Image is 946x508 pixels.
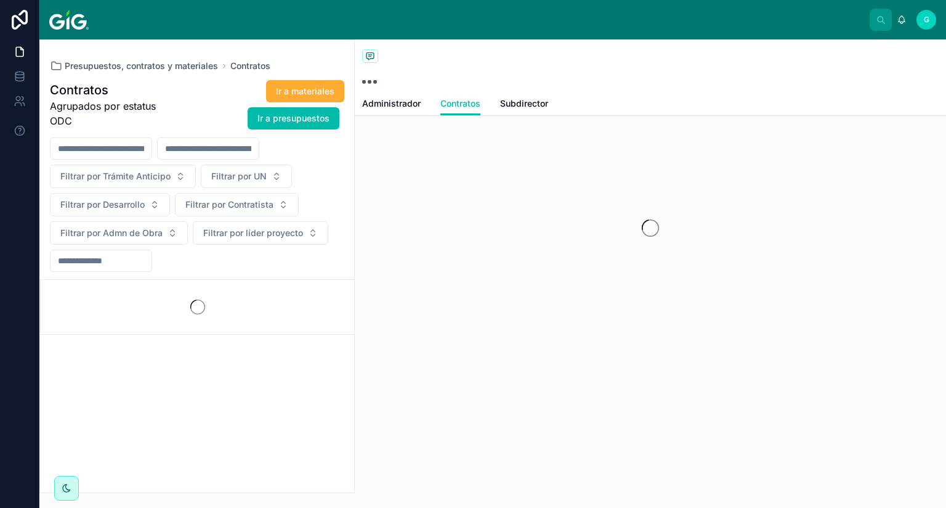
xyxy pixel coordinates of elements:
[50,193,170,216] button: Select Button
[50,81,170,99] h1: Contratos
[99,6,870,11] div: scrollable content
[201,165,292,188] button: Select Button
[50,221,188,245] button: Select Button
[185,199,273,211] span: Filtrar por Contratista
[924,15,929,25] span: G
[266,80,344,102] button: Ir a materiales
[65,60,218,72] span: Presupuestos, contratos y materiales
[257,112,329,125] span: Ir a presupuestos
[276,85,334,97] span: Ir a materiales
[60,227,163,239] span: Filtrar por Admn de Obra
[60,170,171,182] span: Filtrar por Trámite Anticipo
[50,99,170,128] span: Agrupados por estatus ODC
[440,92,480,116] a: Contratos
[500,97,548,110] span: Subdirector
[60,199,145,211] span: Filtrar por Desarrollo
[49,10,89,30] img: App logo
[248,107,339,129] button: Ir a presupuestos
[362,97,421,110] span: Administrador
[211,170,267,182] span: Filtrar por UN
[175,193,299,216] button: Select Button
[230,60,270,72] a: Contratos
[50,60,218,72] a: Presupuestos, contratos y materiales
[203,227,303,239] span: Filtrar por líder proyecto
[440,97,480,110] span: Contratos
[193,221,328,245] button: Select Button
[50,165,196,188] button: Select Button
[500,92,548,117] a: Subdirector
[362,92,421,117] a: Administrador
